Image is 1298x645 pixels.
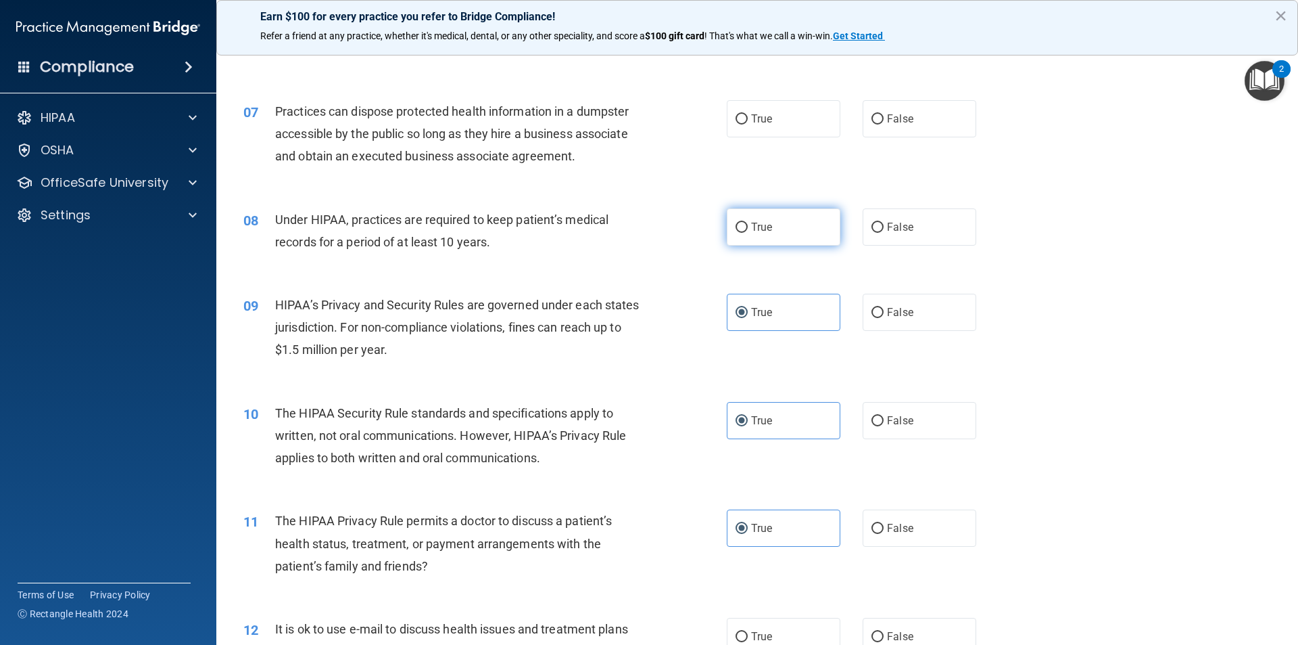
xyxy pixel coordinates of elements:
[243,104,258,120] span: 07
[275,298,640,357] span: HIPAA’s Privacy and Security Rules are governed under each states jurisdiction. For non-complianc...
[243,514,258,530] span: 11
[751,221,772,233] span: True
[645,30,704,41] strong: $100 gift card
[260,30,645,41] span: Refer a friend at any practice, whether it's medical, dental, or any other speciality, and score a
[41,110,75,126] p: HIPAA
[736,308,748,318] input: True
[16,207,197,223] a: Settings
[40,58,134,76] h4: Compliance
[833,30,883,41] strong: Get Started
[275,104,629,163] span: Practices can dispose protected health information in a dumpster accessible by the public so long...
[275,213,608,249] span: Under HIPAA, practices are required to keep patient’s medical records for a period of at least 10...
[1245,61,1284,101] button: Open Resource Center, 2 new notifications
[41,175,168,191] p: OfficeSafe University
[275,406,626,465] span: The HIPAA Security Rule standards and specifications apply to written, not oral communications. H...
[751,112,772,125] span: True
[243,298,258,314] span: 09
[16,142,197,158] a: OSHA
[887,414,913,427] span: False
[871,416,884,426] input: False
[887,112,913,125] span: False
[243,213,258,229] span: 08
[16,175,197,191] a: OfficeSafe University
[18,588,74,602] a: Terms of Use
[751,414,772,427] span: True
[736,632,748,642] input: True
[751,306,772,319] span: True
[736,416,748,426] input: True
[243,622,258,638] span: 12
[871,114,884,125] input: False
[1230,552,1282,603] iframe: Drift Widget Chat Controller
[871,223,884,233] input: False
[887,221,913,233] span: False
[704,30,833,41] span: ! That's what we call a win-win.
[736,223,748,233] input: True
[1274,5,1287,26] button: Close
[751,630,772,643] span: True
[887,306,913,319] span: False
[736,524,748,534] input: True
[16,14,200,41] img: PMB logo
[18,607,128,621] span: Ⓒ Rectangle Health 2024
[41,207,91,223] p: Settings
[871,524,884,534] input: False
[736,114,748,125] input: True
[16,110,197,126] a: HIPAA
[887,522,913,535] span: False
[90,588,151,602] a: Privacy Policy
[243,406,258,422] span: 10
[41,142,74,158] p: OSHA
[887,630,913,643] span: False
[833,30,885,41] a: Get Started
[871,308,884,318] input: False
[751,522,772,535] span: True
[260,10,1254,23] p: Earn $100 for every practice you refer to Bridge Compliance!
[871,632,884,642] input: False
[275,514,612,573] span: The HIPAA Privacy Rule permits a doctor to discuss a patient’s health status, treatment, or payme...
[1279,69,1284,87] div: 2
